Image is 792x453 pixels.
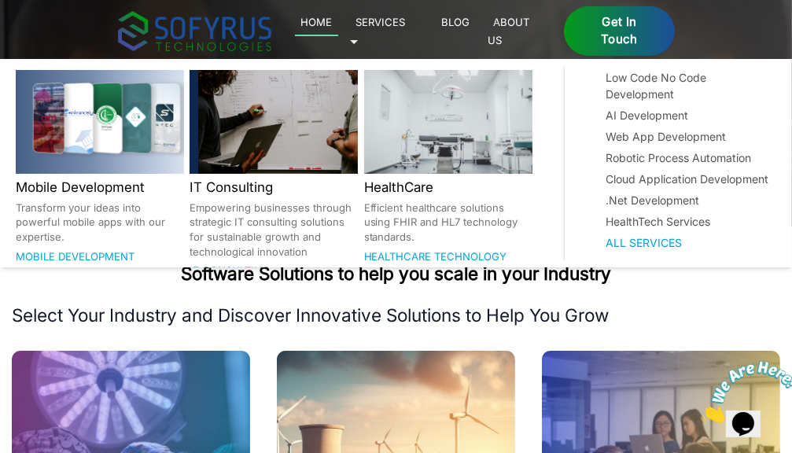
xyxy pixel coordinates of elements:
a: HealthTech Services [606,213,771,230]
p: Empowering businesses through strategic IT consulting solutions for sustainable growth and techno... [190,201,358,260]
p: Efficient healthcare solutions using FHIR and HL7 technology standards. [364,201,532,245]
a: Cloud Application Development [606,171,771,187]
a: IT Consulting [190,264,270,277]
img: sofyrus [118,11,271,51]
a: Services 🞃 [350,13,406,49]
h2: HealthCare [364,177,532,197]
a: Healthcare Technology Consulting [364,250,507,281]
p: Transform your ideas into powerful mobile apps with our expertise. [16,201,184,245]
p: Select Your Industry and Discover Innovative Solutions to Help You Grow [12,304,780,327]
a: About Us [488,13,530,49]
a: AI Development [606,107,771,123]
a: Home [295,13,338,36]
a: Mobile Development [16,250,134,263]
img: Chat attention grabber [6,6,104,68]
h2: Mobile Development [16,177,184,197]
a: Web App Development [606,128,771,145]
a: .Net Development [606,192,771,208]
a: Blog [436,13,476,31]
h2: Software Solutions to help you scale in your Industry [12,262,780,285]
iframe: chat widget [694,355,792,429]
h2: IT Consulting [190,177,358,197]
a: Low Code No Code Development [606,69,771,102]
a: Robotic Process Automation [606,149,771,166]
a: Get in Touch [564,6,674,57]
a: All Services [606,234,771,251]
